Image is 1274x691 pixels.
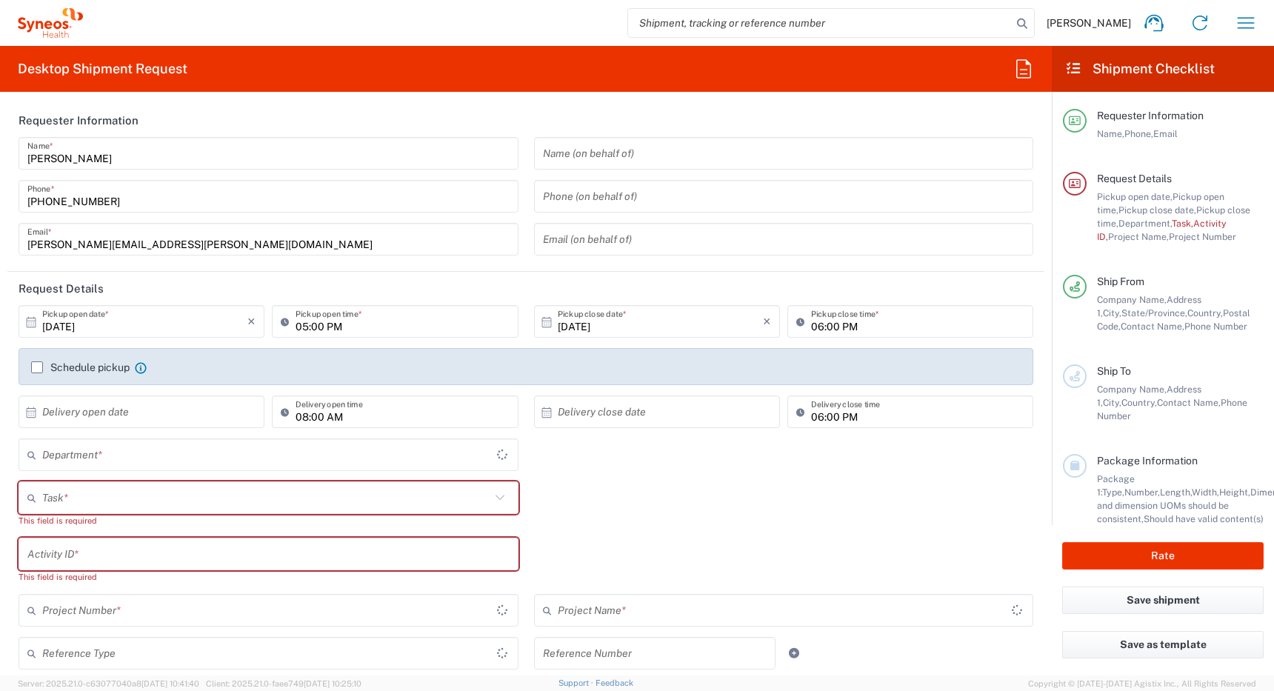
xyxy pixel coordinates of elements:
[1062,587,1264,614] button: Save shipment
[1121,307,1187,318] span: State/Province,
[1097,128,1124,139] span: Name,
[304,679,361,688] span: [DATE] 10:25:10
[628,9,1012,37] input: Shipment, tracking or reference number
[18,60,187,78] h2: Desktop Shipment Request
[19,113,139,128] h2: Requester Information
[1124,128,1153,139] span: Phone,
[1118,218,1172,229] span: Department,
[1118,204,1196,216] span: Pickup close date,
[19,570,518,584] div: This field is required
[1062,542,1264,570] button: Rate
[1028,677,1256,690] span: Copyright © [DATE]-[DATE] Agistix Inc., All Rights Reserved
[18,679,199,688] span: Server: 2025.21.0-c63077040a8
[1103,307,1121,318] span: City,
[206,679,361,688] span: Client: 2025.21.0-faee749
[1160,487,1192,498] span: Length,
[1121,321,1184,332] span: Contact Name,
[1144,513,1264,524] span: Should have valid content(s)
[1172,218,1193,229] span: Task,
[1097,191,1173,202] span: Pickup open date,
[1153,128,1178,139] span: Email
[31,361,130,373] label: Schedule pickup
[1097,384,1167,395] span: Company Name,
[763,310,771,333] i: ×
[784,643,804,664] a: Add Reference
[1097,473,1135,498] span: Package 1:
[247,310,256,333] i: ×
[1219,487,1250,498] span: Height,
[1047,16,1131,30] span: [PERSON_NAME]
[596,678,633,687] a: Feedback
[19,514,518,527] div: This field is required
[1124,487,1160,498] span: Number,
[1121,397,1157,408] span: Country,
[1169,231,1236,242] span: Project Number
[1184,321,1247,332] span: Phone Number
[19,281,104,296] h2: Request Details
[1157,397,1221,408] span: Contact Name,
[1192,487,1219,498] span: Width,
[1065,60,1215,78] h2: Shipment Checklist
[1097,455,1198,467] span: Package Information
[1187,307,1223,318] span: Country,
[558,678,596,687] a: Support
[1097,365,1131,377] span: Ship To
[1108,231,1169,242] span: Project Name,
[1097,173,1172,184] span: Request Details
[1097,276,1144,287] span: Ship From
[1102,487,1124,498] span: Type,
[141,679,199,688] span: [DATE] 10:41:40
[1097,110,1204,121] span: Requester Information
[1097,294,1167,305] span: Company Name,
[1062,631,1264,658] button: Save as template
[1103,397,1121,408] span: City,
